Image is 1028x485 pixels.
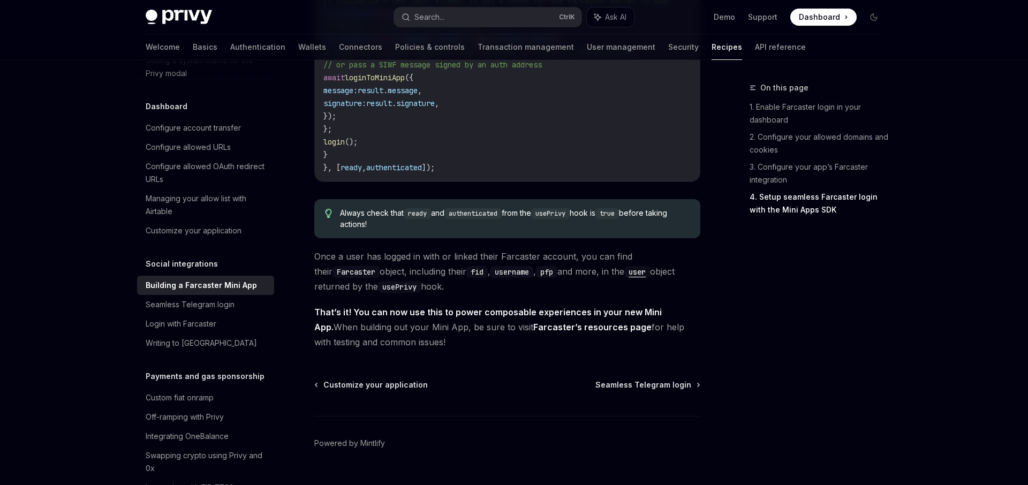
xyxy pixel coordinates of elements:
span: message [388,86,418,95]
code: authenticated [444,208,502,219]
a: User management [587,34,655,60]
a: Powered by Mintlify [314,438,385,449]
span: Seamless Telegram login [595,380,691,390]
button: Ask AI [587,7,634,27]
code: usePrivy [531,208,570,219]
a: Seamless Telegram login [595,380,699,390]
h5: Dashboard [146,100,187,113]
span: ready [341,163,362,172]
span: message: [323,86,358,95]
h5: Social integrations [146,257,218,270]
a: Welcome [146,34,180,60]
span: Dashboard [799,12,840,22]
a: Support [748,12,777,22]
code: true [595,208,619,219]
div: Configure account transfer [146,122,241,134]
div: Building a Farcaster Mini App [146,279,257,292]
a: Policies & controls [395,34,465,60]
a: Configure allowed OAuth redirect URLs [137,157,274,189]
a: Authentication [230,34,285,60]
img: dark logo [146,10,212,25]
a: Basics [193,34,217,60]
a: Login with Farcaster [137,314,274,334]
a: 3. Configure your app’s Farcaster integration [750,158,891,188]
span: Once a user has logged in with or linked their Farcaster account, you can find their object, incl... [314,249,700,294]
code: Farcaster [332,266,380,278]
span: signature: [323,98,366,108]
span: authenticated [366,163,422,172]
span: , [435,98,439,108]
div: Configure allowed OAuth redirect URLs [146,160,268,186]
span: , [418,86,422,95]
span: Always check that and from the hook is before taking actions! [340,208,690,230]
a: Farcaster’s resources page [533,322,652,333]
a: Custom fiat onramp [137,388,274,407]
span: When building out your Mini App, be sure to visit for help with testing and common issues! [314,305,700,350]
a: API reference [755,34,806,60]
div: Custom fiat onramp [146,391,214,404]
a: Customize your application [137,221,274,240]
div: Writing to [GEOGRAPHIC_DATA] [146,337,257,350]
span: Customize your application [323,380,428,390]
span: On this page [760,81,808,94]
span: // or pass a SIWF message signed by an auth address [323,60,542,70]
div: Off-ramping with Privy [146,411,224,423]
a: Managing your allow list with Airtable [137,189,274,221]
span: loginToMiniApp [345,73,405,82]
span: (); [345,137,358,147]
a: 1. Enable Farcaster login in your dashboard [750,98,891,128]
span: . [383,86,388,95]
div: Customize your application [146,224,241,237]
div: Seamless Telegram login [146,298,235,311]
a: Configure allowed URLs [137,138,274,157]
a: Writing to [GEOGRAPHIC_DATA] [137,334,274,353]
span: }); [323,111,336,121]
span: result [358,86,383,95]
span: . [392,98,396,108]
div: Swapping crypto using Privy and 0x [146,449,268,475]
button: Search...CtrlK [394,7,581,27]
code: pfp [536,266,557,278]
a: Building a Farcaster Mini App [137,276,274,295]
a: Seamless Telegram login [137,295,274,314]
div: Configure allowed URLs [146,141,231,154]
a: Integrating OneBalance [137,427,274,446]
a: Dashboard [790,9,857,26]
a: Demo [714,12,735,22]
code: username [490,266,533,278]
div: Integrating OneBalance [146,430,229,443]
code: fid [466,266,488,278]
span: login [323,137,345,147]
a: Configure account transfer [137,118,274,138]
a: 4. Setup seamless Farcaster login with the Mini Apps SDK [750,188,891,218]
a: Wallets [298,34,326,60]
a: Connectors [339,34,382,60]
a: Swapping crypto using Privy and 0x [137,446,274,478]
code: usePrivy [378,281,421,293]
code: ready [404,208,431,219]
div: Login with Farcaster [146,317,216,330]
a: Off-ramping with Privy [137,407,274,427]
a: 2. Configure your allowed domains and cookies [750,128,891,158]
span: } [323,150,328,160]
span: await [323,73,345,82]
a: Transaction management [478,34,574,60]
h5: Payments and gas sponsorship [146,370,264,383]
a: Recipes [712,34,742,60]
a: Customize your application [315,380,428,390]
span: result [366,98,392,108]
strong: That’s it! You can now use this to power composable experiences in your new Mini App. [314,307,662,332]
span: }, [ [323,163,341,172]
div: Managing your allow list with Airtable [146,192,268,218]
span: Ctrl K [559,13,575,21]
span: Ask AI [605,12,626,22]
button: Toggle dark mode [865,9,882,26]
a: Security [668,34,699,60]
span: }; [323,124,332,134]
span: , [362,163,366,172]
span: ]); [422,163,435,172]
span: ({ [405,73,413,82]
div: Search... [414,11,444,24]
a: user [624,266,650,277]
span: signature [396,98,435,108]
